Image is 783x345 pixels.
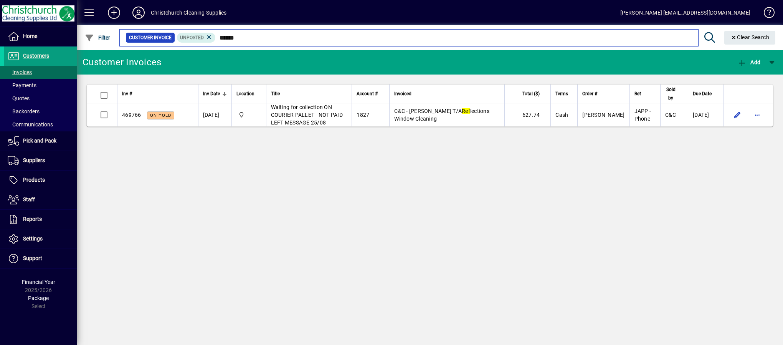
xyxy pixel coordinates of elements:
[203,90,220,98] span: Inv Date
[758,2,773,27] a: Knowledge Base
[509,90,547,98] div: Total ($)
[23,177,45,183] span: Products
[8,95,30,101] span: Quotes
[730,34,770,40] span: Clear Search
[665,112,676,118] span: C&C
[737,59,760,65] span: Add
[693,90,712,98] span: Due Date
[198,103,231,126] td: [DATE]
[665,85,683,102] div: Sold by
[724,31,776,45] button: Clear
[236,111,261,119] span: Christchurch Cleaning Supplies Ltd
[634,90,641,98] span: Ref
[8,121,53,128] span: Communications
[582,112,624,118] span: [PERSON_NAME]
[357,112,369,118] span: 1827
[620,7,750,19] div: [PERSON_NAME] [EMAIL_ADDRESS][DOMAIN_NAME]
[4,171,77,190] a: Products
[23,216,42,222] span: Reports
[236,90,254,98] span: Location
[83,31,112,45] button: Filter
[582,90,597,98] span: Order #
[122,90,174,98] div: Inv #
[555,112,568,118] span: Cash
[665,85,676,102] span: Sold by
[236,90,261,98] div: Location
[102,6,126,20] button: Add
[23,53,49,59] span: Customers
[555,90,568,98] span: Terms
[4,105,77,118] a: Backorders
[4,131,77,151] a: Pick and Pack
[180,35,204,40] span: Unposted
[271,104,346,126] span: Waiting for collection ON COURIER PALLET - NOT PAID - LEFT MESSAGE 25/08
[4,79,77,92] a: Payments
[4,229,77,249] a: Settings
[394,90,411,98] span: Invoiced
[150,113,171,118] span: On hold
[394,108,489,122] span: C&C - [PERSON_NAME] T/A lections Window Cleaning
[8,69,32,75] span: Invoices
[271,90,280,98] span: Title
[22,279,55,285] span: Financial Year
[4,249,77,268] a: Support
[8,82,36,88] span: Payments
[751,109,763,121] button: More options
[23,196,35,202] span: Staff
[731,109,743,121] button: Edit
[522,90,540,98] span: Total ($)
[122,90,132,98] span: Inv #
[4,118,77,131] a: Communications
[8,108,40,114] span: Backorders
[4,190,77,209] a: Staff
[85,35,111,41] span: Filter
[634,90,656,98] div: Ref
[126,6,151,20] button: Profile
[4,92,77,105] a: Quotes
[83,56,161,68] div: Customer Invoices
[271,90,347,98] div: Title
[23,33,37,39] span: Home
[357,90,385,98] div: Account #
[23,138,56,144] span: Pick and Pack
[4,27,77,46] a: Home
[23,255,42,261] span: Support
[582,90,624,98] div: Order #
[693,90,719,98] div: Due Date
[23,157,45,163] span: Suppliers
[177,33,216,43] mat-chip: Customer Invoice Status: Unposted
[203,90,227,98] div: Inv Date
[4,151,77,170] a: Suppliers
[129,34,172,41] span: Customer Invoice
[462,108,470,114] em: Ref
[394,90,500,98] div: Invoiced
[634,108,651,122] span: JAPP - Phone
[28,295,49,301] span: Package
[23,236,43,242] span: Settings
[688,103,723,126] td: [DATE]
[504,103,550,126] td: 627.74
[357,90,378,98] span: Account #
[151,7,226,19] div: Christchurch Cleaning Supplies
[4,210,77,229] a: Reports
[122,112,141,118] span: 469766
[4,66,77,79] a: Invoices
[735,55,762,69] button: Add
